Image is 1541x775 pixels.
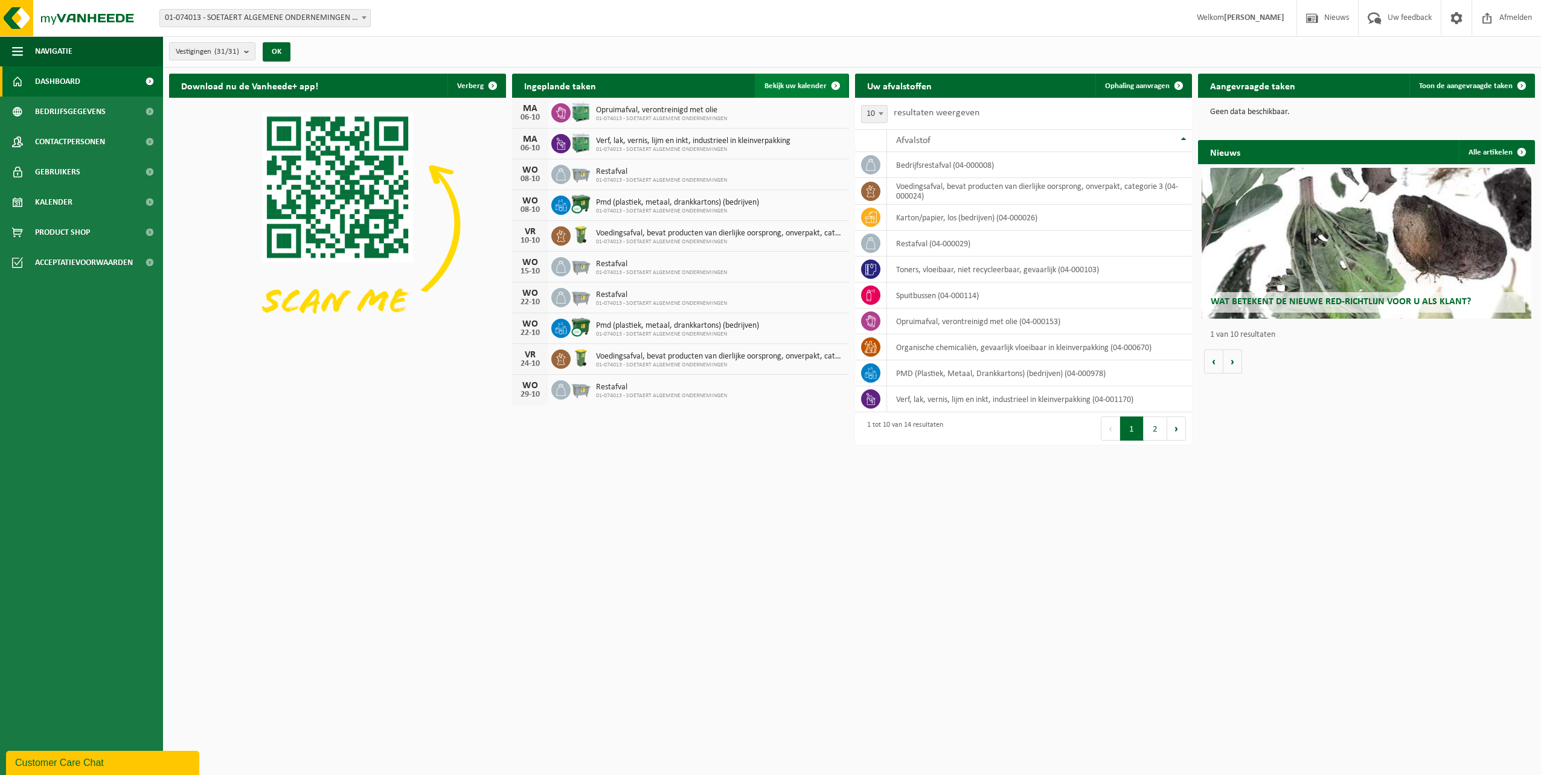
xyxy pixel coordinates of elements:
img: PB-HB-1400-HPE-GN-11 [571,101,591,123]
span: Wat betekent de nieuwe RED-richtlijn voor u als klant? [1211,297,1471,307]
img: WB-2500-GAL-GY-01 [571,255,591,276]
a: Wat betekent de nieuwe RED-richtlijn voor u als klant? [1202,168,1532,319]
button: Vorige [1204,349,1223,374]
a: Alle artikelen [1459,140,1534,164]
span: 01-074013 - SOETAERT ALGEMENE ONDERNEMINGEN [596,238,843,246]
span: Ophaling aanvragen [1105,82,1170,90]
span: 10 [861,105,888,123]
span: Navigatie [35,36,72,66]
span: Bedrijfsgegevens [35,97,106,127]
img: WB-0140-HPE-GN-50 [571,348,591,368]
div: VR [518,227,542,237]
button: Volgende [1223,349,1242,374]
span: 01-074013 - SOETAERT ALGEMENE ONDERNEMINGEN [596,331,759,338]
div: 08-10 [518,206,542,214]
h2: Nieuws [1198,140,1252,164]
span: Vestigingen [176,43,239,61]
span: Product Shop [35,217,90,247]
button: OK [263,42,290,62]
div: WO [518,165,542,175]
span: Opruimafval, verontreinigd met olie [596,106,727,115]
h2: Ingeplande taken [512,74,608,97]
img: WB-0140-HPE-GN-50 [571,225,591,245]
span: Restafval [596,383,727,392]
a: Toon de aangevraagde taken [1409,74,1534,98]
div: 29-10 [518,391,542,399]
span: Verberg [457,82,484,90]
p: Geen data beschikbaar. [1210,108,1523,116]
span: Voedingsafval, bevat producten van dierlijke oorsprong, onverpakt, categorie 3 [596,229,843,238]
count: (31/31) [214,48,239,56]
span: 01-074013 - SOETAERT ALGEMENE ONDERNEMINGEN - OOSTENDE [159,9,371,27]
td: organische chemicaliën, gevaarlijk vloeibaar in kleinverpakking (04-000670) [887,334,1192,360]
span: 01-074013 - SOETAERT ALGEMENE ONDERNEMINGEN [596,392,727,400]
button: 2 [1144,416,1167,441]
div: 1 tot 10 van 14 resultaten [861,415,943,442]
span: Pmd (plastiek, metaal, drankkartons) (bedrijven) [596,321,759,331]
div: MA [518,135,542,144]
img: WB-2500-GAL-GY-01 [571,378,591,399]
span: Gebruikers [35,157,80,187]
span: Afvalstof [896,136,931,145]
span: 01-074013 - SOETAERT ALGEMENE ONDERNEMINGEN [596,300,727,307]
img: PB-HB-1400-HPE-GN-11 [571,132,591,154]
td: toners, vloeibaar, niet recycleerbaar, gevaarlijk (04-000103) [887,257,1192,282]
span: 01-074013 - SOETAERT ALGEMENE ONDERNEMINGEN [596,208,759,215]
strong: [PERSON_NAME] [1224,13,1284,22]
td: opruimafval, verontreinigd met olie (04-000153) [887,308,1192,334]
span: 01-074013 - SOETAERT ALGEMENE ONDERNEMINGEN - OOSTENDE [160,10,370,27]
div: 08-10 [518,175,542,183]
img: WB-2500-GAL-GY-01 [571,286,591,307]
button: Vestigingen(31/31) [169,42,255,60]
p: 1 van 10 resultaten [1210,331,1529,339]
a: Bekijk uw kalender [755,74,848,98]
div: 06-10 [518,113,542,122]
iframe: chat widget [6,748,202,775]
span: Verf, lak, vernis, lijm en inkt, industrieel in kleinverpakking [596,136,790,146]
span: Bekijk uw kalender [764,82,827,90]
td: voedingsafval, bevat producten van dierlijke oorsprong, onverpakt, categorie 3 (04-000024) [887,178,1192,205]
div: 15-10 [518,267,542,276]
span: 01-074013 - SOETAERT ALGEMENE ONDERNEMINGEN [596,146,790,153]
td: restafval (04-000029) [887,231,1192,257]
div: 06-10 [518,144,542,153]
img: WB-1100-CU [571,194,591,214]
div: 10-10 [518,237,542,245]
td: verf, lak, vernis, lijm en inkt, industrieel in kleinverpakking (04-001170) [887,386,1192,412]
h2: Aangevraagde taken [1198,74,1307,97]
td: PMD (Plastiek, Metaal, Drankkartons) (bedrijven) (04-000978) [887,360,1192,386]
td: karton/papier, los (bedrijven) (04-000026) [887,205,1192,231]
h2: Uw afvalstoffen [855,74,944,97]
td: bedrijfsrestafval (04-000008) [887,152,1192,178]
div: 24-10 [518,360,542,368]
span: Contactpersonen [35,127,105,157]
span: 10 [862,106,887,123]
span: 01-074013 - SOETAERT ALGEMENE ONDERNEMINGEN [596,115,727,123]
div: WO [518,258,542,267]
div: 22-10 [518,329,542,337]
span: Restafval [596,167,727,177]
div: WO [518,289,542,298]
button: Verberg [447,74,505,98]
td: spuitbussen (04-000114) [887,282,1192,308]
span: Restafval [596,260,727,269]
button: Next [1167,416,1186,441]
span: 01-074013 - SOETAERT ALGEMENE ONDERNEMINGEN [596,177,727,184]
img: WB-1100-CU [571,317,591,337]
span: 01-074013 - SOETAERT ALGEMENE ONDERNEMINGEN [596,269,727,276]
h2: Download nu de Vanheede+ app! [169,74,330,97]
span: Dashboard [35,66,80,97]
span: Voedingsafval, bevat producten van dierlijke oorsprong, onverpakt, categorie 3 [596,352,843,362]
button: Previous [1101,416,1120,441]
span: Restafval [596,290,727,300]
span: Kalender [35,187,72,217]
div: WO [518,381,542,391]
div: WO [518,319,542,329]
img: Download de VHEPlus App [169,98,506,351]
label: resultaten weergeven [894,108,979,118]
span: Acceptatievoorwaarden [35,247,133,278]
span: Toon de aangevraagde taken [1419,82,1513,90]
div: MA [518,104,542,113]
span: Pmd (plastiek, metaal, drankkartons) (bedrijven) [596,198,759,208]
